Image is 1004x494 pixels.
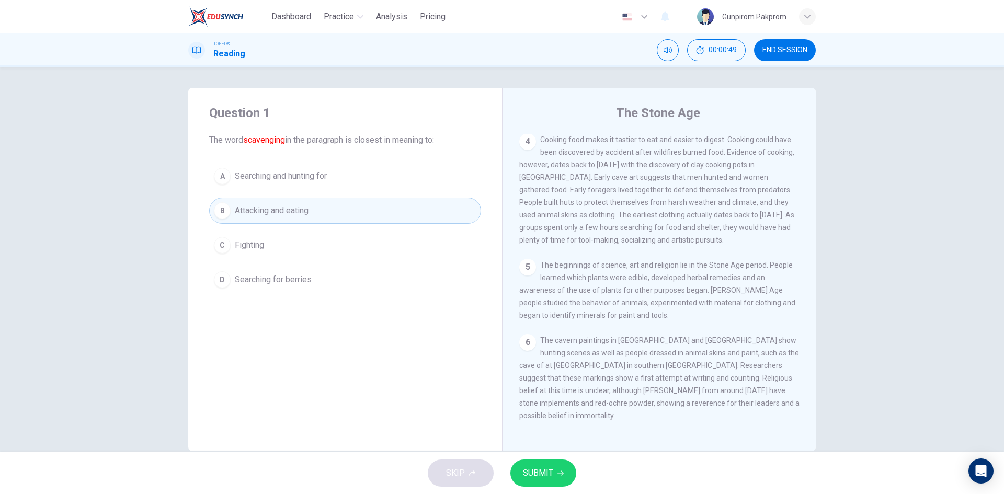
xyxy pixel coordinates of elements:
[523,466,553,480] span: SUBMIT
[616,105,700,121] h4: The Stone Age
[372,7,412,26] button: Analysis
[657,39,679,61] div: Mute
[687,39,746,61] div: Hide
[188,6,243,27] img: EduSynch logo
[324,10,354,23] span: Practice
[762,46,807,54] span: END SESSION
[209,232,481,258] button: CFighting
[209,134,481,146] span: The word in the paragraph is closest in meaning to:
[213,48,245,60] h1: Reading
[213,40,230,48] span: TOEFL®
[754,39,816,61] button: END SESSION
[697,8,714,25] img: Profile picture
[267,7,315,26] button: Dashboard
[235,273,312,286] span: Searching for berries
[214,237,231,254] div: C
[235,170,327,182] span: Searching and hunting for
[510,459,576,487] button: SUBMIT
[214,168,231,185] div: A
[320,7,368,26] button: Practice
[209,198,481,224] button: BAttacking and eating
[519,261,795,319] span: The beginnings of science, art and religion lie in the Stone Age period. People learned which pla...
[188,6,267,27] a: EduSynch logo
[209,105,481,121] h4: Question 1
[519,334,536,351] div: 6
[722,10,786,23] div: Gunpirom Pakprom
[235,239,264,251] span: Fighting
[214,271,231,288] div: D
[519,135,794,244] span: Cooking food makes it tastier to eat and easier to digest. Cooking could have been discovered by ...
[209,267,481,293] button: DSearching for berries
[687,39,746,61] button: 00:00:49
[271,10,311,23] span: Dashboard
[243,135,285,145] font: scavenging
[621,13,634,21] img: en
[420,10,446,23] span: Pricing
[416,7,450,26] button: Pricing
[968,458,994,484] div: Open Intercom Messenger
[235,204,309,217] span: Attacking and eating
[376,10,407,23] span: Analysis
[519,133,536,150] div: 4
[519,336,800,420] span: The cavern paintings in [GEOGRAPHIC_DATA] and [GEOGRAPHIC_DATA] show hunting scenes as well as pe...
[214,202,231,219] div: B
[209,163,481,189] button: ASearching and hunting for
[709,46,737,54] span: 00:00:49
[519,259,536,275] div: 5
